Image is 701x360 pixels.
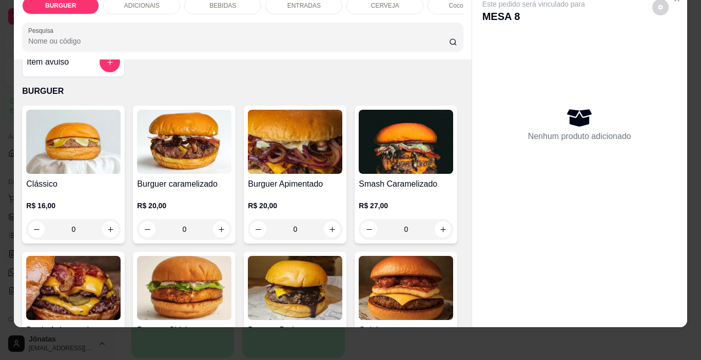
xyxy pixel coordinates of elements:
[26,256,121,320] img: product-image
[137,256,231,320] img: product-image
[137,178,231,190] h4: Burguer caramelizado
[26,201,121,211] p: R$ 16,00
[28,221,45,237] button: decrease-product-quantity
[359,110,453,174] img: product-image
[528,130,631,143] p: Nenhum produto adicionado
[287,2,321,10] p: ENTRADAS
[482,9,585,24] p: MESA 8
[371,2,399,10] p: CERVEJA
[359,324,453,336] h4: Goiaburguer
[248,110,342,174] img: product-image
[102,221,119,237] button: increase-product-quantity
[137,324,231,336] h4: Burguer Chicken
[213,221,229,237] button: increase-product-quantity
[248,201,342,211] p: R$ 20,00
[361,221,377,237] button: decrease-product-quantity
[248,256,342,320] img: product-image
[248,178,342,190] h4: Burguer Apimentado
[124,2,160,10] p: ADICIONAIS
[209,2,236,10] p: BEBIDAS
[28,36,449,46] input: Pesquisa
[435,221,451,237] button: increase-product-quantity
[359,256,453,320] img: product-image
[449,2,483,10] p: Coco gelado
[45,2,76,10] p: BURGUER
[100,52,120,72] button: add-separate-item
[26,324,121,336] h4: Duplo Apimentado
[28,26,57,35] label: Pesquisa
[137,201,231,211] p: R$ 20,00
[359,178,453,190] h4: Smash Caramelizado
[137,110,231,174] img: product-image
[359,201,453,211] p: R$ 27,00
[27,56,69,68] h4: Item avulso
[22,85,463,97] p: BURGUER
[26,110,121,174] img: product-image
[250,221,266,237] button: decrease-product-quantity
[139,221,155,237] button: decrease-product-quantity
[26,178,121,190] h4: Clássico
[324,221,340,237] button: increase-product-quantity
[248,324,342,336] h4: Burguer Barbecue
